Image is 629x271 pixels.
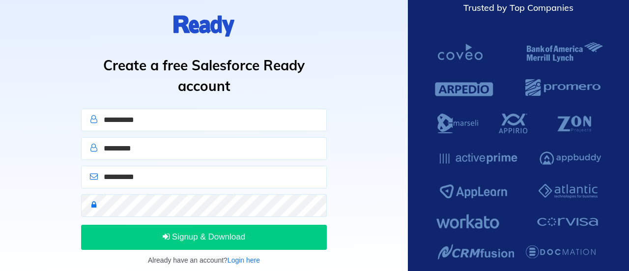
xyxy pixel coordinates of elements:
[81,255,327,266] p: Already have an account?
[173,13,234,39] img: logo
[433,1,604,14] div: Trusted by Top Companies
[433,32,604,270] img: Salesforce Ready Customers
[78,55,330,96] h1: Create a free Salesforce Ready account
[81,225,327,249] button: Signup & Download
[228,256,260,264] a: Login here
[163,232,245,241] span: Signup & Download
